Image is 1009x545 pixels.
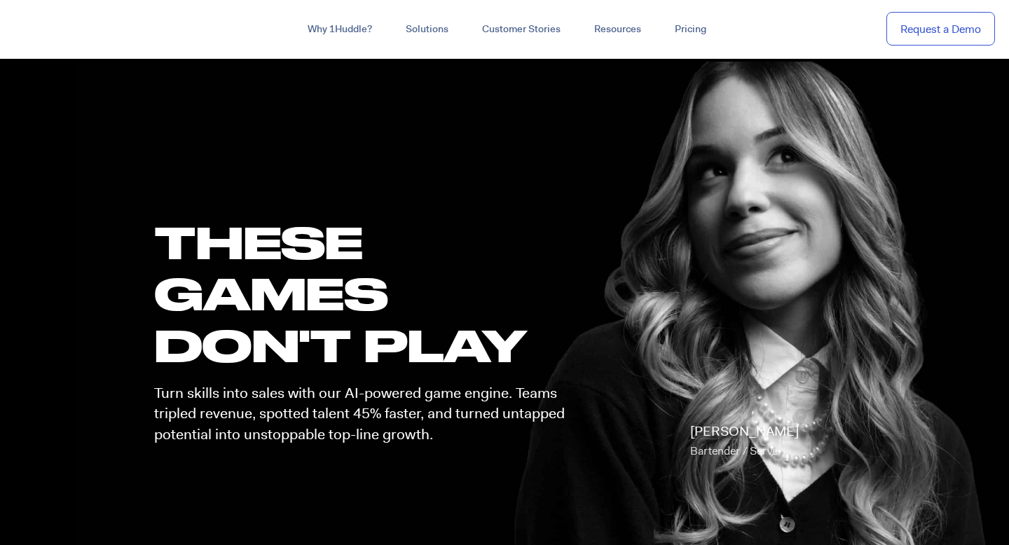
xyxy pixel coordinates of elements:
[658,17,723,42] a: Pricing
[14,15,114,42] img: ...
[690,422,799,461] p: [PERSON_NAME]
[389,17,465,42] a: Solutions
[154,216,577,371] h1: these GAMES DON'T PLAY
[154,383,577,445] p: Turn skills into sales with our AI-powered game engine. Teams tripled revenue, spotted talent 45%...
[291,17,389,42] a: Why 1Huddle?
[465,17,577,42] a: Customer Stories
[690,443,782,458] span: Bartender / Server
[577,17,658,42] a: Resources
[886,12,995,46] a: Request a Demo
